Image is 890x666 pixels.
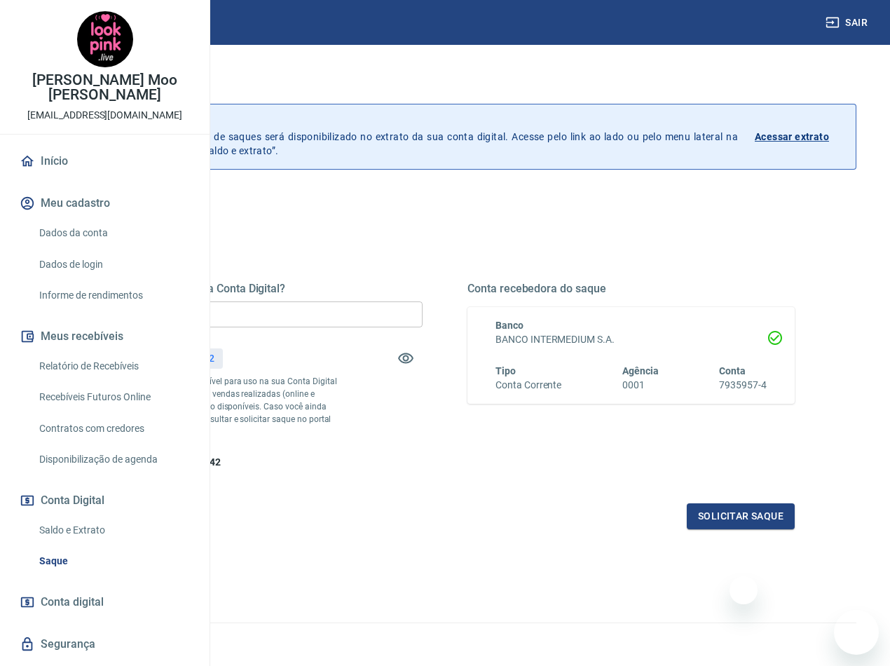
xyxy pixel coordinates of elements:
h6: Conta Corrente [495,378,561,393]
p: [PERSON_NAME] Moo [PERSON_NAME] [11,73,198,102]
a: Relatório de Recebíveis [34,352,193,381]
h6: 0001 [622,378,659,393]
a: Dados da conta [34,219,193,247]
button: Solicitar saque [687,503,795,529]
a: Saldo e Extrato [34,516,193,545]
button: Meus recebíveis [17,321,193,352]
p: [EMAIL_ADDRESS][DOMAIN_NAME] [27,108,182,123]
h3: Saque [34,73,856,93]
h5: Conta recebedora do saque [467,282,795,296]
a: Início [17,146,193,177]
iframe: Fechar mensagem [730,576,758,604]
button: Meu cadastro [17,188,193,219]
iframe: Botão para abrir a janela de mensagens [834,610,879,655]
a: Dados de login [34,250,193,279]
img: f5e2b5f2-de41-4e9a-a4e6-a6c2332be871.jpeg [77,11,133,67]
button: Conta Digital [17,485,193,516]
span: Banco [495,320,523,331]
span: Conta [719,365,746,376]
h6: 7935957-4 [719,378,767,393]
a: Recebíveis Futuros Online [34,383,193,412]
a: Segurança [17,629,193,660]
a: Acessar extrato [755,116,844,158]
button: Sair [823,10,873,36]
p: R$ 163,42 [170,351,214,366]
span: Tipo [495,365,516,376]
p: 2025 © [34,634,856,649]
a: Disponibilização de agenda [34,445,193,474]
span: Conta digital [41,592,104,612]
h6: BANCO INTERMEDIUM S.A. [495,332,767,347]
p: A partir de agora, o histórico de saques será disponibilizado no extrato da sua conta digital. Ac... [76,116,738,158]
span: Agência [622,365,659,376]
a: Saque [34,547,193,576]
a: Conta digital [17,587,193,618]
a: Informe de rendimentos [34,281,193,310]
p: *Corresponde ao saldo disponível para uso na sua Conta Digital Vindi. Incluindo os valores das ve... [95,375,341,438]
a: Contratos com credores [34,414,193,443]
p: Histórico de saques [76,116,738,130]
p: Acessar extrato [755,130,829,144]
span: R$ 163,42 [177,456,221,468]
h5: Quanto deseja sacar da Conta Digital? [95,282,423,296]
